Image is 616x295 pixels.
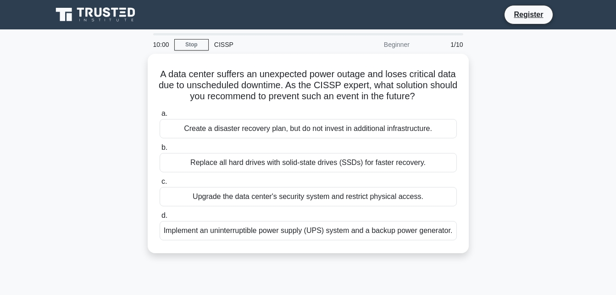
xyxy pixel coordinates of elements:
[161,211,167,219] span: d.
[174,39,209,51] a: Stop
[415,35,469,54] div: 1/10
[209,35,335,54] div: CISSP
[159,68,458,102] h5: A data center suffers an unexpected power outage and loses critical data due to unscheduled downt...
[160,221,457,240] div: Implement an uninterruptible power supply (UPS) system and a backup power generator.
[160,119,457,138] div: Create a disaster recovery plan, but do not invest in additional infrastructure.
[161,143,167,151] span: b.
[148,35,174,54] div: 10:00
[160,187,457,206] div: Upgrade the data center's security system and restrict physical access.
[161,109,167,117] span: a.
[160,153,457,172] div: Replace all hard drives with solid-state drives (SSDs) for faster recovery.
[161,177,167,185] span: c.
[508,9,549,20] a: Register
[335,35,415,54] div: Beginner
